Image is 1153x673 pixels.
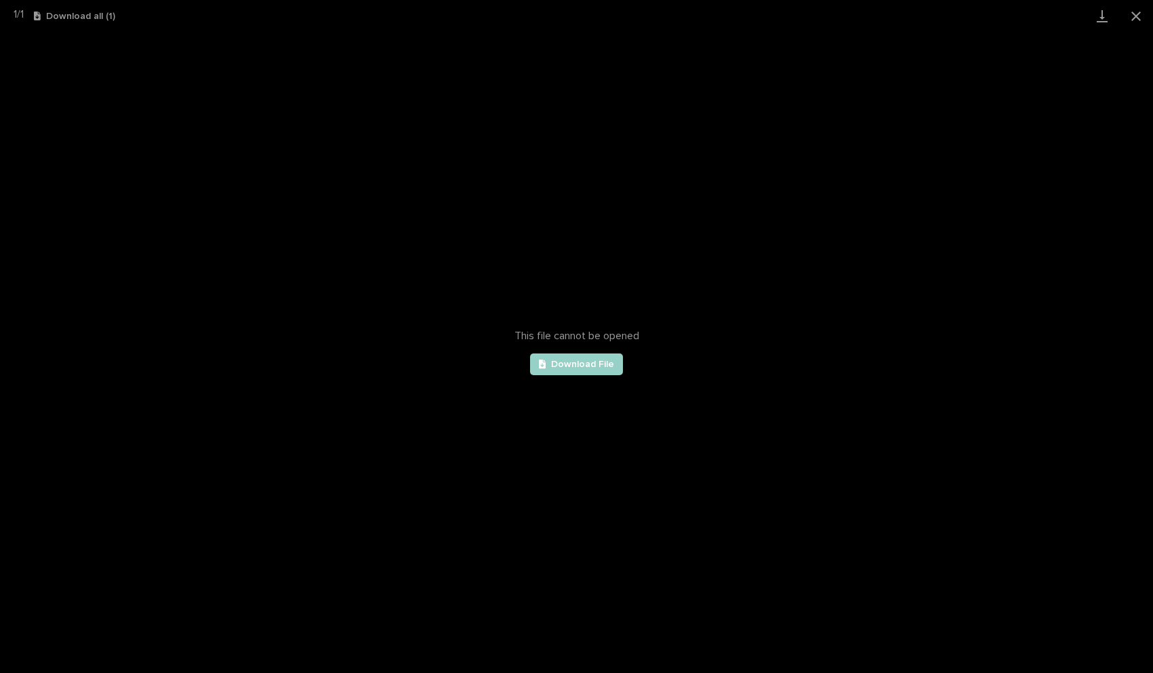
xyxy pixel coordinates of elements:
span: This file cannot be opened [514,330,639,343]
button: Download all (1) [34,12,115,21]
span: 1 [14,9,17,20]
span: Download File [551,360,614,369]
span: 1 [20,9,24,20]
a: Download File [530,353,624,375]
